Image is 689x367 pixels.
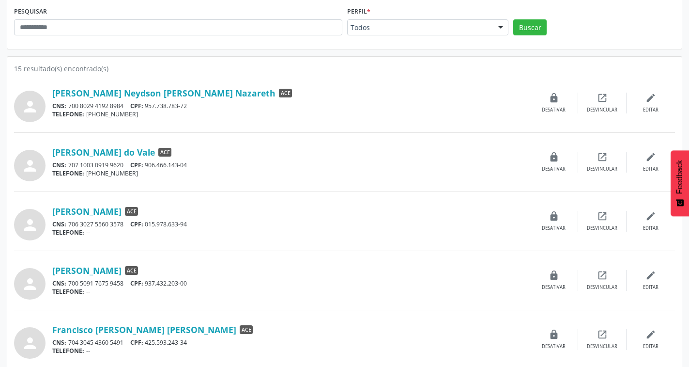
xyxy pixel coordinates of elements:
[130,161,143,169] span: CPF:
[587,107,617,113] div: Desvincular
[52,220,530,228] div: 706 3027 5560 3578 015.978.633-94
[52,287,84,296] span: TELEFONE:
[643,284,658,291] div: Editar
[52,88,276,98] a: [PERSON_NAME] Neydson [PERSON_NAME] Nazareth
[597,329,608,340] i: open_in_new
[549,270,559,281] i: lock
[549,329,559,340] i: lock
[14,4,47,19] label: PESQUISAR
[587,225,617,232] div: Desvincular
[347,4,370,19] label: Perfil
[52,110,530,118] div: [PHONE_NUMBER]
[643,166,658,173] div: Editar
[513,19,547,36] button: Buscar
[549,93,559,103] i: lock
[130,102,143,110] span: CPF:
[597,270,608,281] i: open_in_new
[130,279,143,287] span: CPF:
[542,343,566,350] div: Desativar
[645,329,656,340] i: edit
[542,107,566,113] div: Desativar
[52,228,530,237] div: --
[645,93,656,103] i: edit
[549,211,559,222] i: lock
[549,152,559,162] i: lock
[542,166,566,173] div: Desativar
[279,89,292,97] span: ACE
[52,147,155,158] a: [PERSON_NAME] do Vale
[597,93,608,103] i: open_in_new
[587,343,617,350] div: Desvincular
[587,284,617,291] div: Desvincular
[52,110,84,118] span: TELEFONE:
[52,169,84,177] span: TELEFONE:
[130,220,143,228] span: CPF:
[52,287,530,296] div: --
[21,216,39,234] i: person
[52,102,66,110] span: CNS:
[52,279,530,287] div: 700 5091 7675 9458 937.432.203-00
[351,23,489,32] span: Todos
[597,211,608,222] i: open_in_new
[52,161,66,169] span: CNS:
[542,225,566,232] div: Desativar
[643,107,658,113] div: Editar
[52,338,530,347] div: 704 3045 4360 5491 425.593.243-34
[21,275,39,293] i: person
[587,166,617,173] div: Desvincular
[52,347,84,355] span: TELEFONE:
[130,338,143,347] span: CPF:
[52,220,66,228] span: CNS:
[21,157,39,175] i: person
[52,228,84,237] span: TELEFONE:
[14,64,675,74] div: 15 resultado(s) encontrado(s)
[52,169,530,177] div: [PHONE_NUMBER]
[643,343,658,350] div: Editar
[643,225,658,232] div: Editar
[645,211,656,222] i: edit
[240,325,253,334] span: ACE
[125,207,138,216] span: ACE
[542,284,566,291] div: Desativar
[158,148,171,157] span: ACE
[645,152,656,162] i: edit
[52,279,66,287] span: CNS:
[675,160,684,194] span: Feedback
[645,270,656,281] i: edit
[52,102,530,110] div: 700 8029 4192 8984 957.738.783-72
[125,266,138,275] span: ACE
[52,206,122,217] a: [PERSON_NAME]
[21,98,39,115] i: person
[52,265,122,276] a: [PERSON_NAME]
[52,347,530,355] div: --
[52,324,236,335] a: Francisco [PERSON_NAME] [PERSON_NAME]
[52,338,66,347] span: CNS:
[671,150,689,216] button: Feedback - Mostrar pesquisa
[597,152,608,162] i: open_in_new
[52,161,530,169] div: 707 1003 0919 9620 906.466.143-04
